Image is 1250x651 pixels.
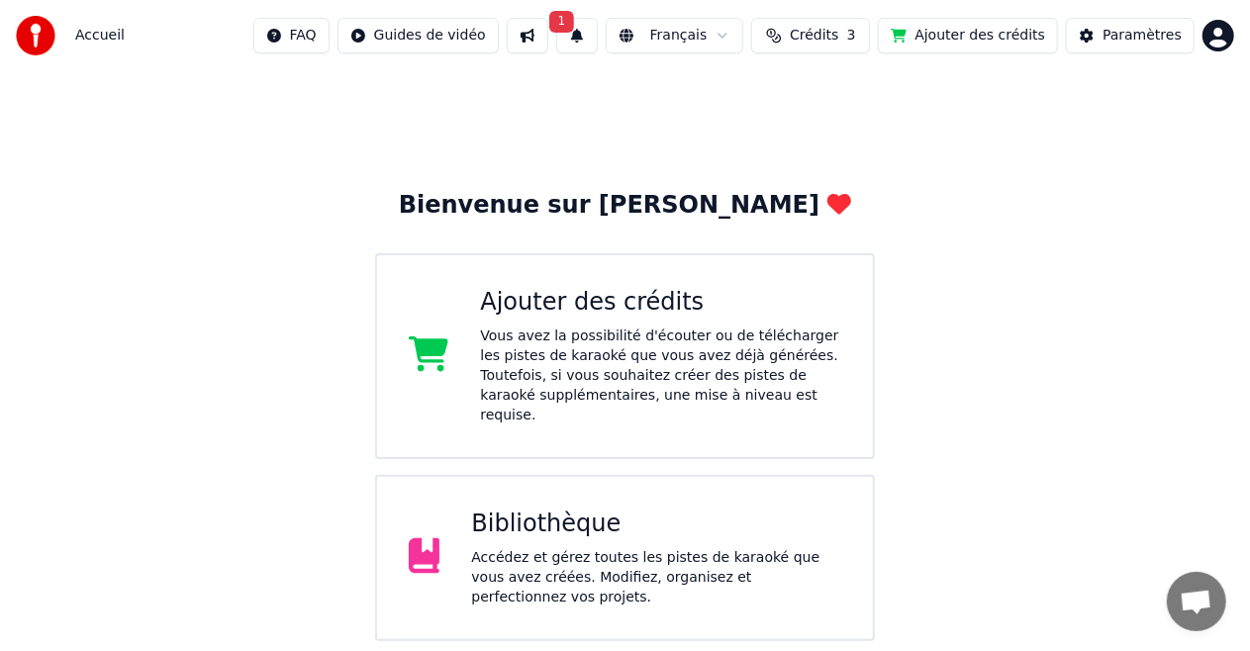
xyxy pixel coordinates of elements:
[16,16,55,55] img: youka
[556,18,598,53] button: 1
[790,26,838,46] span: Crédits
[878,18,1058,53] button: Ajouter des crédits
[471,548,841,607] div: Accédez et gérez toutes les pistes de karaoké que vous avez créées. Modifiez, organisez et perfec...
[480,326,841,425] div: Vous avez la possibilité d'écouter ou de télécharger les pistes de karaoké que vous avez déjà gén...
[75,26,125,46] nav: breadcrumb
[75,26,125,46] span: Accueil
[253,18,330,53] button: FAQ
[399,190,851,222] div: Bienvenue sur [PERSON_NAME]
[751,18,870,53] button: Crédits3
[847,26,856,46] span: 3
[480,287,841,319] div: Ajouter des crédits
[1167,572,1226,631] a: Ouvrir le chat
[1066,18,1195,53] button: Paramètres
[549,11,575,33] span: 1
[337,18,499,53] button: Guides de vidéo
[1103,26,1182,46] div: Paramètres
[471,509,841,540] div: Bibliothèque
